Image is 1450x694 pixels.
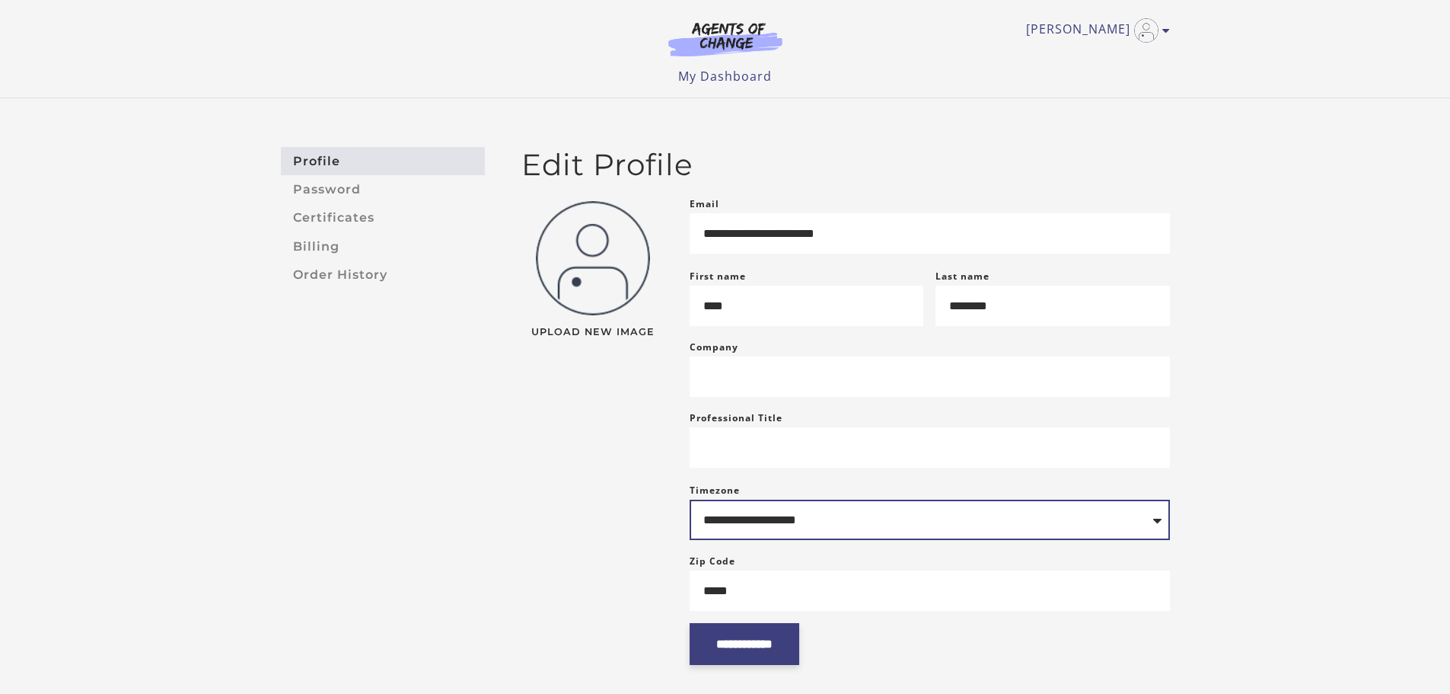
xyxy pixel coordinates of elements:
label: Last name [935,270,990,283]
label: Email [690,195,719,213]
label: Professional Title [690,409,782,427]
a: Certificates [281,204,485,232]
label: Company [690,338,738,357]
label: First name [690,270,746,283]
a: My Dashboard [678,68,772,85]
a: Order History [281,261,485,289]
h2: Edit Profile [521,147,1170,183]
a: Password [281,175,485,203]
a: Profile [281,147,485,175]
label: Zip Code [690,552,735,571]
span: Upload New Image [521,328,665,337]
a: Billing [281,232,485,261]
img: Agents of Change Logo [652,21,798,56]
label: Timezone [690,484,740,497]
a: Toggle menu [1026,18,1162,43]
